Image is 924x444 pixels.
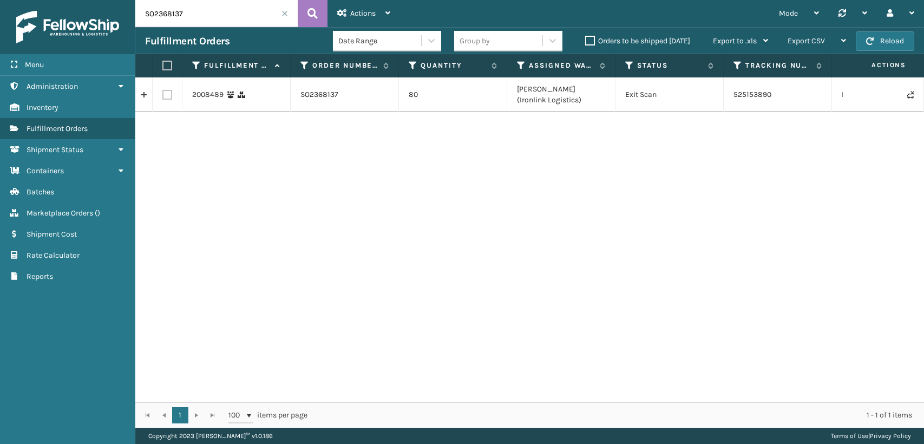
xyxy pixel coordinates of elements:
[713,36,757,45] span: Export to .xls
[831,428,911,444] div: |
[312,61,378,70] label: Order Number
[460,35,490,47] div: Group by
[25,60,44,69] span: Menu
[27,187,54,197] span: Batches
[907,91,914,99] i: Never Shipped
[27,230,77,239] span: Shipment Cost
[507,77,615,112] td: [PERSON_NAME] (Ironlink Logistics)
[529,61,594,70] label: Assigned Warehouse
[27,103,58,112] span: Inventory
[323,410,912,421] div: 1 - 1 of 1 items
[148,428,273,444] p: Copyright 2023 [PERSON_NAME]™ v 1.0.186
[27,82,78,91] span: Administration
[338,35,422,47] div: Date Range
[95,208,100,218] span: ( )
[870,432,911,440] a: Privacy Policy
[228,410,245,421] span: 100
[350,9,376,18] span: Actions
[27,272,53,281] span: Reports
[615,77,724,112] td: Exit Scan
[831,432,868,440] a: Terms of Use
[27,208,93,218] span: Marketplace Orders
[16,11,119,43] img: logo
[779,9,798,18] span: Mode
[837,56,913,74] span: Actions
[745,61,811,70] label: Tracking Number
[27,145,83,154] span: Shipment Status
[204,61,270,70] label: Fulfillment Order Id
[637,61,703,70] label: Status
[27,166,64,175] span: Containers
[145,35,230,48] h3: Fulfillment Orders
[192,89,224,100] a: 2008489
[228,407,307,423] span: items per page
[399,77,507,112] td: 80
[27,251,80,260] span: Rate Calculator
[788,36,825,45] span: Export CSV
[421,61,486,70] label: Quantity
[724,77,832,112] td: 525153890
[27,124,88,133] span: Fulfillment Orders
[585,36,690,45] label: Orders to be shipped [DATE]
[172,407,188,423] a: 1
[300,89,338,100] a: SO2368137
[856,31,914,51] button: Reload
